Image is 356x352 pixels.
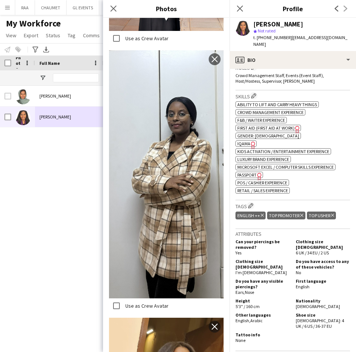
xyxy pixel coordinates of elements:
h5: Tattoo info [235,332,290,337]
span: Ears , [235,289,245,295]
h3: Photos [103,4,230,13]
span: t. [PHONE_NUMBER] [253,35,292,40]
button: Open Filter Menu [39,74,46,81]
app-action-btn: Advanced filters [31,45,40,54]
span: None [235,337,246,343]
div: ENGLISH ++ [235,212,266,219]
h5: First language [296,278,350,284]
span: 6 UK / 34 EU / 2 US [296,250,329,256]
span: [DEMOGRAPHIC_DATA] [296,304,340,309]
span: POS / Cashier experience [237,180,287,185]
span: No [296,270,301,275]
span: [PERSON_NAME] [39,93,71,99]
span: English , [235,318,250,323]
div: TOP PROMOTER [267,212,305,219]
span: Not rated [258,28,276,34]
img: Crew photo 1079271 [109,50,224,298]
a: Tag [65,31,78,40]
span: Gender: [DEMOGRAPHIC_DATA] [237,133,299,139]
span: [PERSON_NAME] [39,114,71,120]
span: Full Name [39,60,60,66]
img: Sara Ahmed [16,89,31,104]
h3: Profile [230,4,356,13]
h5: Other languages [235,312,290,318]
h5: Can your piercings be removed? [235,239,290,250]
input: Full Name Filter Input [53,73,99,82]
div: [PERSON_NAME] [253,21,303,28]
button: KAHOOT [99,0,129,15]
span: Photo [16,55,22,72]
img: Sara Ahmed [16,110,31,125]
span: Export [24,32,38,39]
div: TOP USHER [307,212,336,219]
button: RAA [15,0,35,15]
span: Tag [68,32,76,39]
span: Microsoft Excel / Computer skills experience [237,164,334,170]
span: Arabic [250,318,263,323]
h5: Do you have access to any of these vehicles? [296,259,350,270]
label: Use as Crew Avatar [124,35,169,42]
span: Retail / Sales experience [237,188,288,193]
h5: Nationality [296,298,350,304]
button: GL EVENTS [67,0,99,15]
span: Kids activation / Entertainment experience [237,149,329,154]
a: Export [21,31,41,40]
a: Status [43,31,63,40]
span: | [EMAIL_ADDRESS][DOMAIN_NAME] [253,35,347,47]
label: Use as Crew Avatar [124,302,169,309]
span: English [296,284,310,289]
span: F&B / Waiter experience [237,117,285,123]
span: IQAMA [237,141,250,146]
span: [DEMOGRAPHIC_DATA]: 4 UK / 6 US / 36-37 EU [296,318,344,329]
span: Crowd management experience [237,110,304,115]
span: Ability to lift and carry heavy things [237,102,317,107]
span: 5'3" / 160 cm [235,304,260,309]
span: Crowd Management Staff, Events (Event Staff), Host/Hostess, Supervisor, [PERSON_NAME] [235,73,324,84]
h5: Do you have any visible piercings? [235,278,290,289]
h3: Attributes [235,231,350,237]
span: Status [46,32,60,39]
h3: Tags [235,202,350,210]
span: View [6,32,16,39]
span: Yes [235,250,241,256]
h5: Shoe size [296,312,350,318]
div: Bio [230,51,356,69]
h5: Clothing size [DEMOGRAPHIC_DATA] [296,239,350,250]
input: Row Selection is disabled for this row (unchecked) [4,93,11,99]
h5: Clothing size [DEMOGRAPHIC_DATA] [235,259,290,270]
span: Passport [237,172,257,178]
span: My Workforce [6,18,61,29]
span: Nose [245,289,254,295]
button: CHAUMET [35,0,67,15]
span: I'm [DEMOGRAPHIC_DATA] [235,270,287,275]
app-action-btn: Export XLSX [42,45,51,54]
a: View [3,31,19,40]
span: First Aid (First Aid At Work) [237,125,295,131]
a: Comms [80,31,103,40]
span: Luxury brand experience [237,156,289,162]
h5: Height [235,298,290,304]
span: Comms [83,32,100,39]
h3: Skills [235,92,350,100]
